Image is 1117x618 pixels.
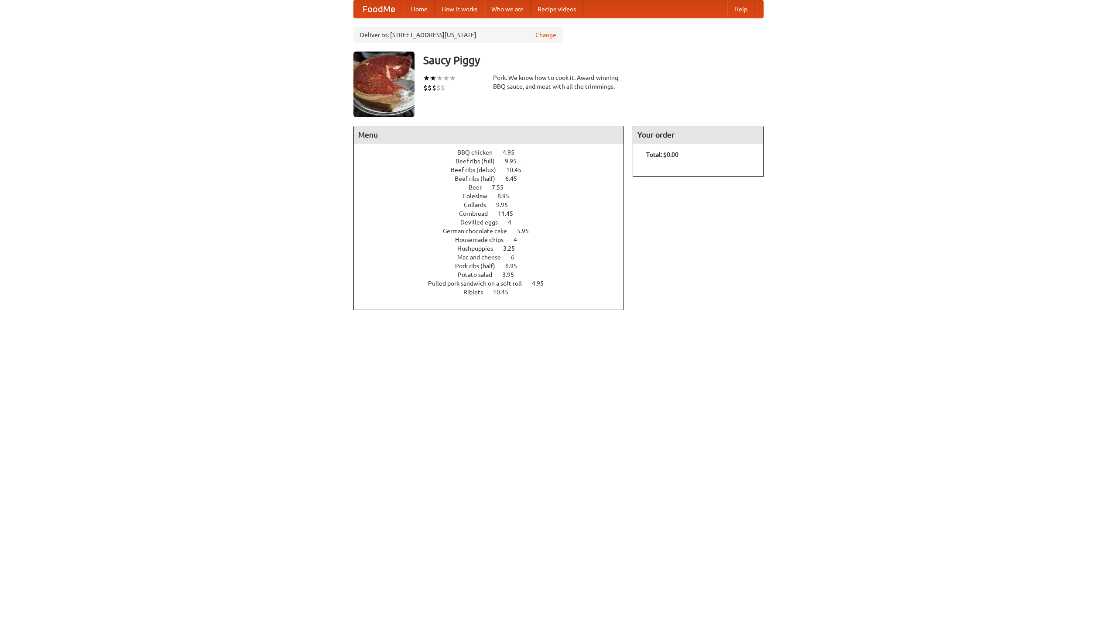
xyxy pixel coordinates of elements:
span: Mac and cheese [457,254,510,261]
a: Home [404,0,435,18]
span: 7.55 [492,184,512,191]
span: 6.95 [505,262,526,269]
a: Change [535,31,556,39]
a: Beef ribs (delux) 10.45 [451,166,538,173]
a: Collards 9.95 [464,201,524,208]
span: 4 [514,236,526,243]
a: Cornbread 11.45 [459,210,529,217]
span: 4 [508,219,520,226]
a: BBQ chicken 4.95 [457,149,531,156]
li: ★ [436,73,443,83]
a: How it works [435,0,484,18]
span: 11.45 [498,210,522,217]
span: 8.95 [497,193,518,200]
span: 4.95 [532,280,552,287]
a: Pulled pork sandwich on a soft roll 4.95 [428,280,560,287]
a: Pork ribs (half) 6.95 [455,262,533,269]
img: angular.jpg [353,52,415,117]
li: ★ [423,73,430,83]
h4: Your order [633,126,763,144]
a: Potato salad 3.95 [458,271,530,278]
li: $ [441,83,445,93]
span: 10.45 [506,166,530,173]
a: Devilled eggs 4 [460,219,528,226]
span: 5.95 [517,228,538,235]
a: Help [727,0,754,18]
li: $ [436,83,441,93]
span: 9.95 [505,158,525,165]
span: Beef ribs (full) [456,158,504,165]
span: Pulled pork sandwich on a soft roll [428,280,531,287]
span: Pork ribs (half) [455,262,504,269]
li: ★ [449,73,456,83]
h4: Menu [354,126,624,144]
li: $ [428,83,432,93]
span: 6 [511,254,523,261]
li: ★ [443,73,449,83]
li: ★ [430,73,436,83]
a: Recipe videos [531,0,583,18]
span: 10.45 [493,289,517,296]
span: Riblets [463,289,492,296]
a: Who we are [484,0,531,18]
span: Housemade chips [455,236,512,243]
span: Cornbread [459,210,497,217]
span: Collards [464,201,495,208]
a: German chocolate cake 5.95 [443,228,545,235]
b: Total: $0.00 [646,151,678,158]
a: Hushpuppies 3.25 [457,245,531,252]
a: Mac and cheese 6 [457,254,531,261]
span: 3.25 [503,245,524,252]
div: Deliver to: [STREET_ADDRESS][US_STATE] [353,27,563,43]
span: Coleslaw [463,193,496,200]
span: Hushpuppies [457,245,502,252]
span: Beef ribs (delux) [451,166,505,173]
span: 4.95 [503,149,523,156]
a: Housemade chips 4 [455,236,533,243]
a: FoodMe [354,0,404,18]
span: Devilled eggs [460,219,507,226]
a: Riblets 10.45 [463,289,524,296]
h3: Saucy Piggy [423,52,764,69]
a: Coleslaw 8.95 [463,193,525,200]
span: Beef ribs (half) [455,175,504,182]
a: Beef ribs (half) 6.45 [455,175,533,182]
span: BBQ chicken [457,149,501,156]
span: 9.95 [496,201,517,208]
li: $ [432,83,436,93]
span: German chocolate cake [443,228,516,235]
div: Pork. We know how to cook it. Award-winning BBQ sauce, and meat with all the trimmings. [493,73,624,91]
span: 6.45 [505,175,526,182]
span: Potato salad [458,271,501,278]
a: Beef ribs (full) 9.95 [456,158,533,165]
span: Beer [469,184,490,191]
span: 3.95 [502,271,523,278]
li: $ [423,83,428,93]
a: Beer 7.55 [469,184,520,191]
